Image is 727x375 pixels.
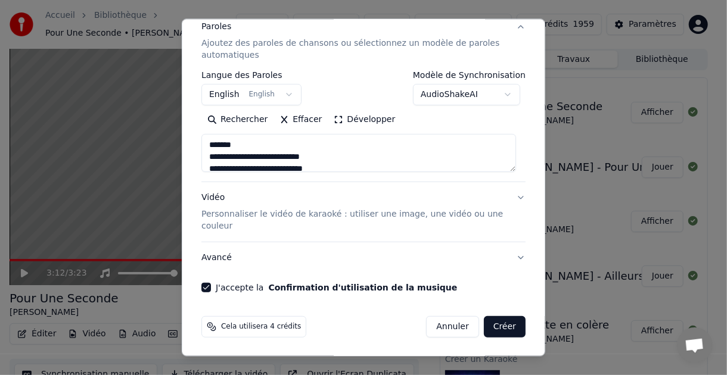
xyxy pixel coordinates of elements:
[484,315,526,337] button: Créer
[216,283,457,291] label: J'accepte la
[201,191,507,232] div: Vidéo
[201,11,526,70] button: ParolesAjoutez des paroles de chansons ou sélectionnez un modèle de paroles automatiques
[201,20,231,32] div: Paroles
[201,110,274,129] button: Rechercher
[274,110,328,129] button: Effacer
[201,242,526,273] button: Avancé
[221,321,301,331] span: Cela utilisera 4 crédits
[201,70,526,181] div: ParolesAjoutez des paroles de chansons ou sélectionnez un modèle de paroles automatiques
[413,70,526,79] label: Modèle de Synchronisation
[201,208,507,232] p: Personnaliser le vidéo de karaoké : utiliser une image, une vidéo ou une couleur
[268,283,457,291] button: J'accepte la
[201,37,507,61] p: Ajoutez des paroles de chansons ou sélectionnez un modèle de paroles automatiques
[201,182,526,241] button: VidéoPersonnaliser le vidéo de karaoké : utiliser une image, une vidéo ou une couleur
[328,110,401,129] button: Développer
[426,315,479,337] button: Annuler
[201,70,302,79] label: Langue des Paroles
